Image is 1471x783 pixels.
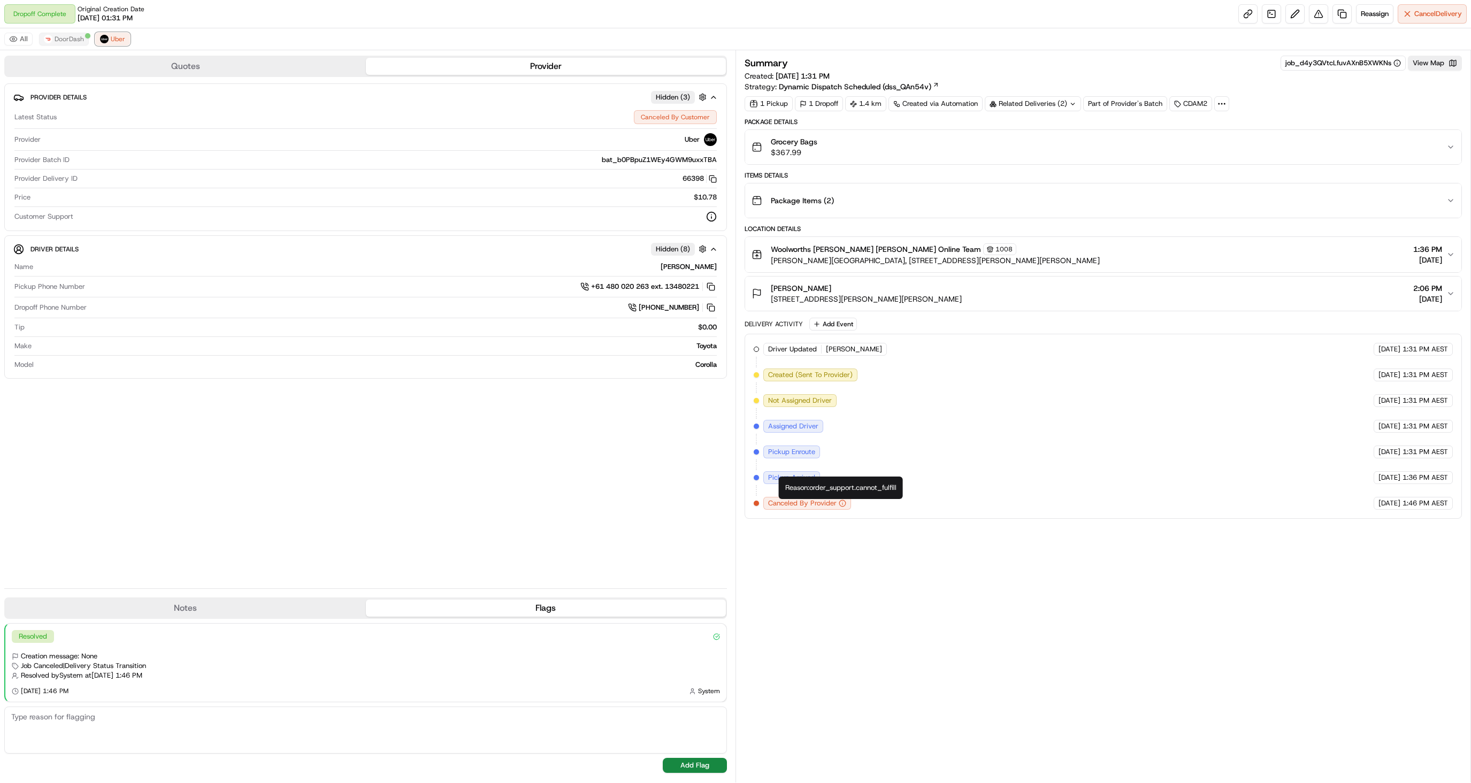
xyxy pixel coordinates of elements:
[888,96,983,111] a: Created via Automation
[745,225,1462,233] div: Location Details
[591,282,699,291] span: +61 480 020 263 ext. 13480221
[13,240,718,258] button: Driver DetailsHidden (8)
[745,320,803,328] div: Delivery Activity
[698,687,720,695] span: System
[366,58,726,75] button: Provider
[745,183,1461,218] button: Package Items (2)
[1378,498,1400,508] span: [DATE]
[1403,421,1448,431] span: 1:31 PM AEST
[14,112,57,122] span: Latest Status
[771,294,962,304] span: [STREET_ADDRESS][PERSON_NAME][PERSON_NAME]
[366,600,726,617] button: Flags
[1408,56,1462,71] button: View Map
[1356,4,1393,24] button: Reassign
[771,147,817,158] span: $367.99
[100,35,109,43] img: uber-new-logo.jpeg
[779,81,939,92] a: Dynamic Dispatch Scheduled (dss_QAn54v)
[1403,344,1448,354] span: 1:31 PM AEST
[55,35,84,43] span: DoorDash
[694,193,717,202] span: $10.78
[1169,96,1212,111] div: CDAM2
[1378,473,1400,482] span: [DATE]
[1378,344,1400,354] span: [DATE]
[1413,244,1442,255] span: 1:36 PM
[779,477,903,499] div: Reason: order_support.cannot_fulfill
[768,447,815,457] span: Pickup Enroute
[1398,4,1467,24] button: CancelDelivery
[30,93,87,102] span: Provider Details
[39,33,89,45] button: DoorDash
[771,136,817,147] span: Grocery Bags
[38,360,717,370] div: Corolla
[602,155,717,165] span: bat_b0PBpuZ1WEy4GWM9uxxTBA
[14,212,73,221] span: Customer Support
[628,302,717,313] a: [PHONE_NUMBER]
[14,155,70,165] span: Provider Batch ID
[85,671,142,680] span: at [DATE] 1:46 PM
[1414,9,1462,19] span: Cancel Delivery
[21,651,97,661] span: Creation message: None
[1378,447,1400,457] span: [DATE]
[580,281,717,293] button: +61 480 020 263 ext. 13480221
[779,81,931,92] span: Dynamic Dispatch Scheduled (dss_QAn54v)
[21,661,146,671] span: Job Canceled | Delivery Status Transition
[768,370,853,380] span: Created (Sent To Provider)
[1361,9,1389,19] span: Reassign
[995,245,1013,254] span: 1008
[21,687,68,695] span: [DATE] 1:46 PM
[1413,283,1442,294] span: 2:06 PM
[683,174,717,183] button: 66398
[745,58,788,68] h3: Summary
[651,90,709,104] button: Hidden (3)
[771,255,1100,266] span: [PERSON_NAME][GEOGRAPHIC_DATA], [STREET_ADDRESS][PERSON_NAME][PERSON_NAME]
[12,630,54,643] div: Resolved
[745,81,939,92] div: Strategy:
[685,135,700,144] span: Uber
[745,277,1461,311] button: [PERSON_NAME][STREET_ADDRESS][PERSON_NAME][PERSON_NAME]2:06 PM[DATE]
[985,96,1081,111] div: Related Deliveries (2)
[768,473,815,482] span: Pickup Arrived
[1285,58,1401,68] button: job_d4y3QVtcLfuvAXnB5XWKNs
[37,262,717,272] div: [PERSON_NAME]
[14,193,30,202] span: Price
[14,135,41,144] span: Provider
[745,71,830,81] span: Created:
[1403,396,1448,405] span: 1:31 PM AEST
[78,5,144,13] span: Original Creation Date
[704,133,717,146] img: uber-new-logo.jpeg
[29,323,717,332] div: $0.00
[5,600,366,617] button: Notes
[768,421,818,431] span: Assigned Driver
[1403,447,1448,457] span: 1:31 PM AEST
[768,396,832,405] span: Not Assigned Driver
[111,35,125,43] span: Uber
[44,35,52,43] img: doordash_logo_v2.png
[1378,421,1400,431] span: [DATE]
[14,360,34,370] span: Model
[1403,473,1448,482] span: 1:36 PM AEST
[14,174,78,183] span: Provider Delivery ID
[639,303,699,312] span: [PHONE_NUMBER]
[656,93,690,102] span: Hidden ( 3 )
[21,671,83,680] span: Resolved by System
[745,96,793,111] div: 1 Pickup
[13,88,718,106] button: Provider DetailsHidden (3)
[14,341,32,351] span: Make
[845,96,886,111] div: 1.4 km
[745,118,1462,126] div: Package Details
[14,282,85,291] span: Pickup Phone Number
[771,283,831,294] span: [PERSON_NAME]
[768,344,817,354] span: Driver Updated
[78,13,133,23] span: [DATE] 01:31 PM
[30,245,79,254] span: Driver Details
[95,33,130,45] button: Uber
[1413,294,1442,304] span: [DATE]
[1378,370,1400,380] span: [DATE]
[1403,370,1448,380] span: 1:31 PM AEST
[795,96,843,111] div: 1 Dropoff
[809,318,857,331] button: Add Event
[1413,255,1442,265] span: [DATE]
[771,244,981,255] span: Woolworths [PERSON_NAME] [PERSON_NAME] Online Team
